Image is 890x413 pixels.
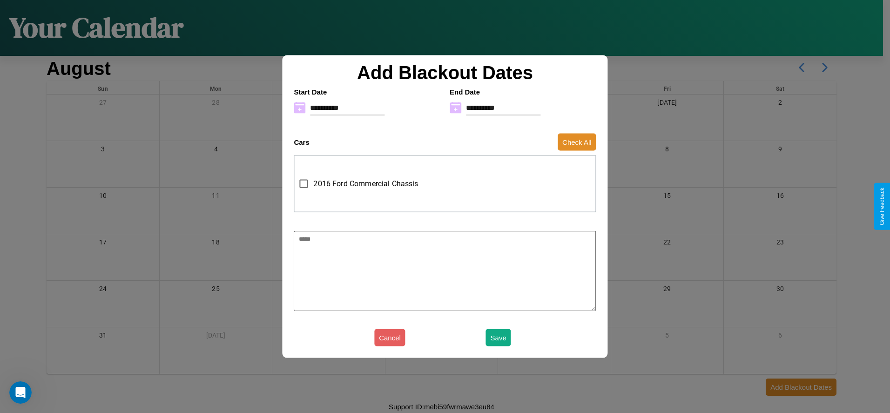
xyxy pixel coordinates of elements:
[9,381,32,404] iframe: Intercom live chat
[313,178,418,190] span: 2016 Ford Commercial Chassis
[558,134,596,151] button: Check All
[289,62,600,83] h2: Add Blackout Dates
[879,188,885,225] div: Give Feedback
[374,329,405,346] button: Cancel
[486,329,511,346] button: Save
[294,88,440,95] h4: Start Date
[450,88,596,95] h4: End Date
[294,138,309,146] h4: Cars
